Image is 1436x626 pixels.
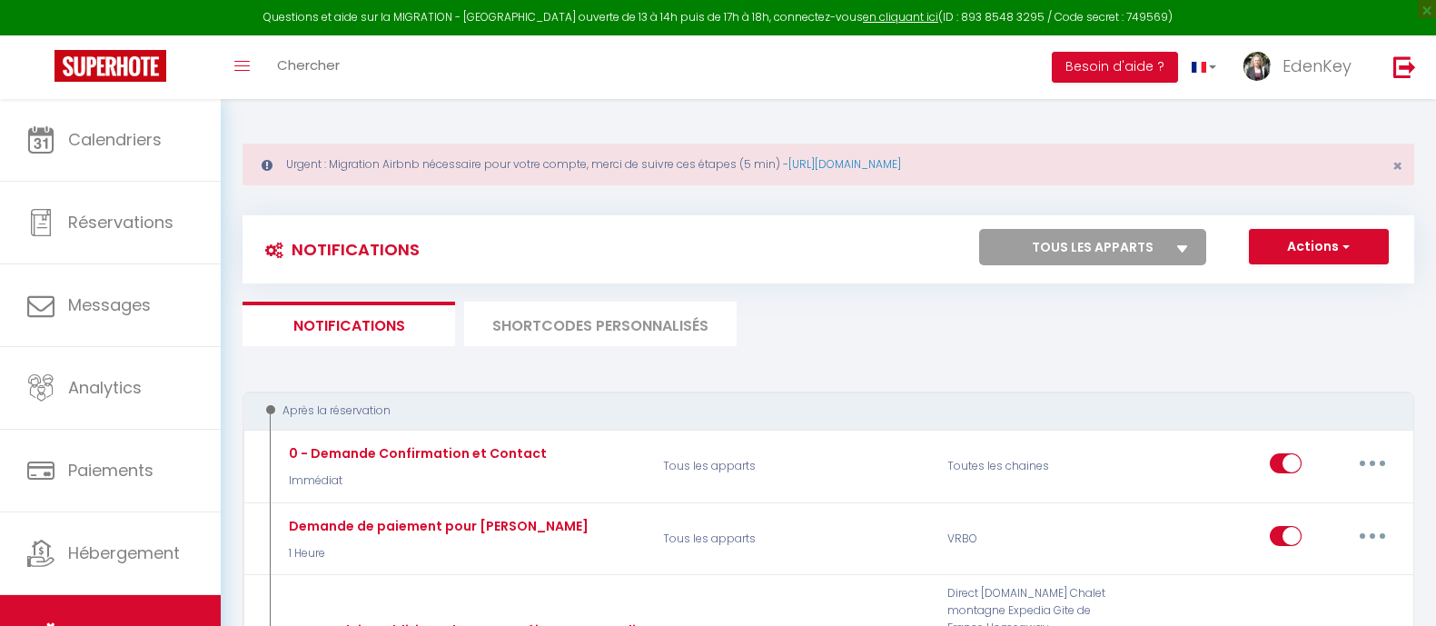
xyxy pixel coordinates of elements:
[68,293,151,316] span: Messages
[464,302,737,346] li: SHORTCODES PERSONNALISÉS
[68,542,180,564] span: Hébergement
[1243,52,1271,81] img: ...
[68,211,173,234] span: Réservations
[256,229,420,270] h3: Notifications
[260,402,1375,420] div: Après la réservation
[1249,229,1389,265] button: Actions
[1052,52,1178,83] button: Besoin d'aide ?
[651,440,936,492] p: Tous les apparts
[68,128,162,151] span: Calendriers
[788,156,901,172] a: [URL][DOMAIN_NAME]
[936,440,1125,492] div: Toutes les chaines
[284,443,547,463] div: 0 - Demande Confirmation et Contact
[1360,550,1436,626] iframe: LiveChat chat widget
[284,545,589,562] p: 1 Heure
[1282,55,1352,77] span: EdenKey
[54,50,166,82] img: Super Booking
[284,516,589,536] div: Demande de paiement pour [PERSON_NAME]
[1392,158,1402,174] button: Close
[68,376,142,399] span: Analytics
[651,512,936,565] p: Tous les apparts
[1230,35,1374,99] a: ... EdenKey
[936,512,1125,565] div: VRBO
[243,302,455,346] li: Notifications
[68,459,154,482] span: Paiements
[263,35,353,99] a: Chercher
[243,144,1414,185] div: Urgent : Migration Airbnb nécessaire pour votre compte, merci de suivre ces étapes (5 min) -
[284,472,547,490] p: Immédiat
[1392,154,1402,177] span: ×
[863,9,938,25] a: en cliquant ici
[277,55,340,75] span: Chercher
[1393,55,1416,78] img: logout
